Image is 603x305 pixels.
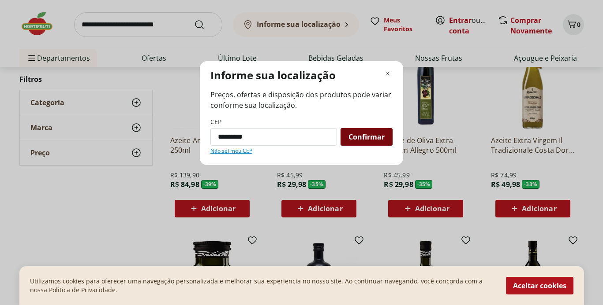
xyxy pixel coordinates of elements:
p: Informe sua localização [210,68,336,82]
button: Confirmar [341,128,393,146]
button: Fechar modal de regionalização [382,68,393,79]
span: Confirmar [348,133,385,140]
button: Aceitar cookies [506,277,573,294]
span: Preços, ofertas e disposição dos produtos pode variar conforme sua localização. [210,89,393,110]
div: Modal de regionalização [200,61,403,165]
label: CEP [210,118,221,126]
p: Utilizamos cookies para oferecer uma navegação personalizada e melhorar sua experiencia no nosso ... [30,277,495,294]
a: Não sei meu CEP [210,147,252,154]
